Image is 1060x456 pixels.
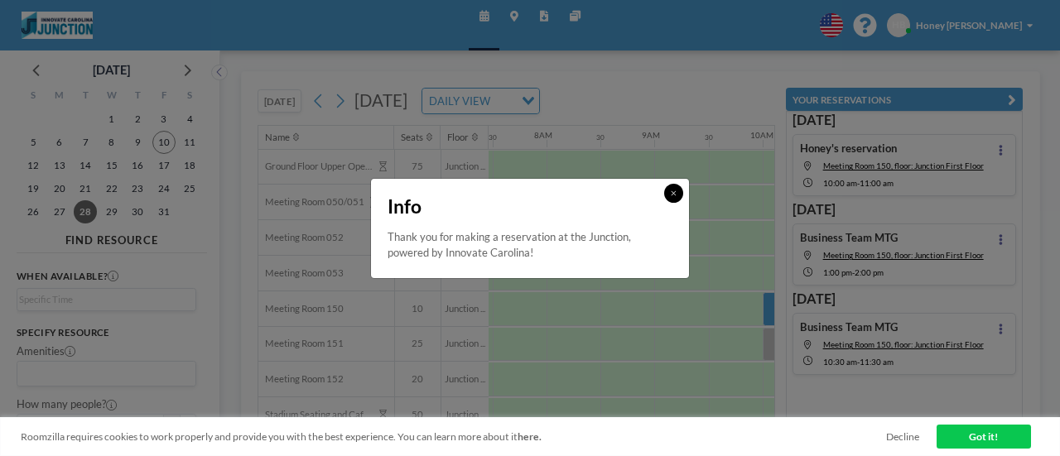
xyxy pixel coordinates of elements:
a: Decline [886,430,919,443]
span: Info [388,194,422,218]
span: Roomzilla requires cookies to work properly and provide you with the best experience. You can lea... [21,430,886,443]
p: Thank you for making a reservation at the Junction, powered by Innovate Carolina! [388,229,673,262]
a: here. [518,430,542,443]
a: Got it! [937,425,1031,448]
